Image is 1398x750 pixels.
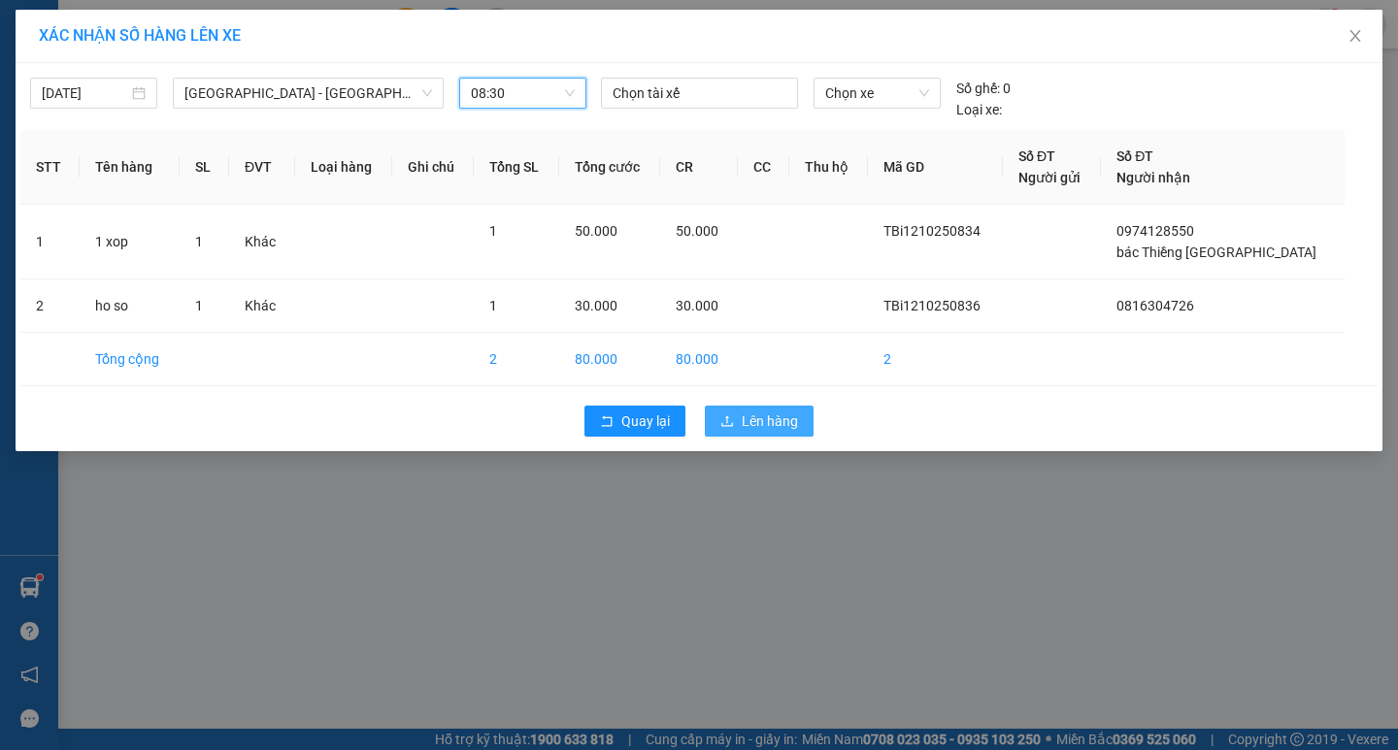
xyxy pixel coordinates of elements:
th: Tổng SL [474,130,559,205]
td: 1 [20,205,80,279]
span: TBi1210250836 [883,298,981,313]
th: Tổng cước [559,130,660,205]
span: 30.000 [575,298,617,313]
td: 2 [20,279,80,333]
th: Ghi chú [392,130,474,205]
td: 2 [868,333,1003,386]
div: 0 [956,78,1011,99]
span: bác Thiềng [GEOGRAPHIC_DATA] [1116,245,1316,260]
td: 1 xop [80,205,180,279]
th: ĐVT [229,130,294,205]
span: 1 [489,298,497,313]
th: Mã GD [868,130,1003,205]
span: 0816304726 [1116,298,1194,313]
span: Số ĐT [1018,148,1055,164]
th: STT [20,130,80,205]
th: CC [738,130,789,205]
th: Tên hàng [80,130,180,205]
span: Hà Nội - Thái Thụy (45 chỗ) [184,79,432,108]
button: Close [1328,10,1382,64]
td: 2 [474,333,559,386]
td: Khác [229,205,294,279]
span: TBi1210250834 [883,223,981,239]
th: Loại hàng [295,130,392,205]
span: 1 [195,298,203,313]
span: Số ghế: [956,78,1000,99]
span: 08:30 [471,79,575,108]
span: 1 [489,223,497,239]
span: Lên hàng [742,410,798,432]
td: 80.000 [559,333,660,386]
td: 80.000 [660,333,738,386]
th: CR [660,130,738,205]
span: upload [720,414,734,430]
input: 12/10/2025 [42,82,128,104]
span: 50.000 [575,223,617,239]
button: uploadLên hàng [705,406,814,437]
span: XÁC NHẬN SỐ HÀNG LÊN XE [39,26,241,45]
td: Khác [229,279,294,333]
span: 0974128550 [1116,223,1194,239]
span: Chọn xe [825,79,928,108]
span: 30.000 [676,298,718,313]
span: close [1348,28,1363,44]
td: ho so [80,279,180,333]
th: SL [180,130,229,205]
span: 1 [195,234,203,249]
span: Người nhận [1116,170,1190,185]
th: Thu hộ [789,130,868,205]
span: 50.000 [676,223,718,239]
span: Quay lại [621,410,670,432]
td: Tổng cộng [80,333,180,386]
span: rollback [600,414,614,430]
button: rollbackQuay lại [584,406,685,437]
span: Người gửi [1018,170,1081,185]
span: Loại xe: [956,99,1002,120]
span: down [421,87,433,99]
span: Số ĐT [1116,148,1153,164]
